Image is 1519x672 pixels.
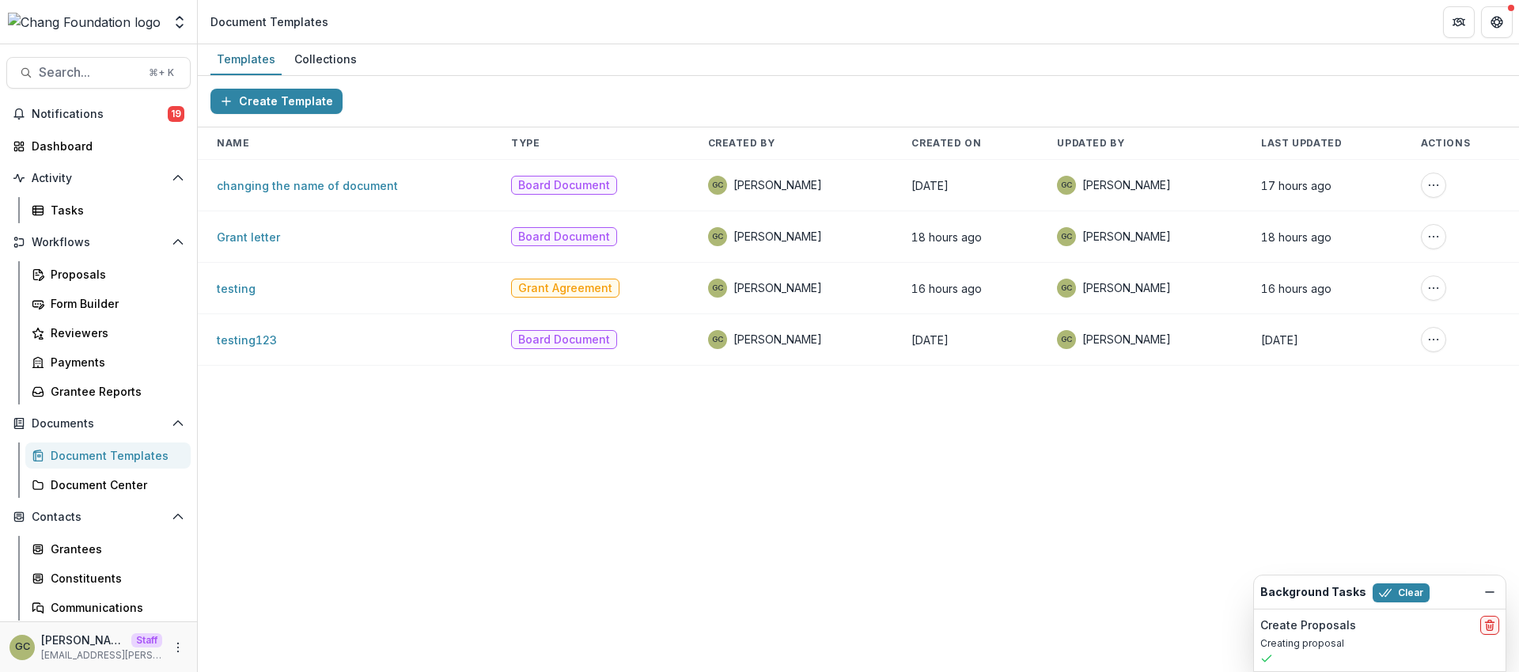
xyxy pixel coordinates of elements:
[32,236,165,249] span: Workflows
[1038,127,1242,160] th: Updated By
[1260,586,1366,599] h2: Background Tasks
[25,349,191,375] a: Payments
[733,229,822,245] span: [PERSON_NAME]
[1480,583,1499,602] button: Dismiss
[32,172,165,185] span: Activity
[25,290,191,317] a: Form Builder
[51,354,178,370] div: Payments
[1261,179,1331,192] span: 17 hours ago
[25,197,191,223] a: Tasks
[51,295,178,312] div: Form Builder
[1061,181,1072,189] div: Grace Chang
[25,442,191,469] a: Document Templates
[911,230,982,244] span: 18 hours ago
[217,179,398,192] a: changing the name of document
[1260,636,1499,651] p: Creating proposal
[689,127,893,160] th: Created By
[25,594,191,621] a: Communications
[217,282,256,295] a: testing
[1082,177,1171,193] span: [PERSON_NAME]
[733,332,822,347] span: [PERSON_NAME]
[210,89,343,114] button: Create Template
[1082,229,1171,245] span: [PERSON_NAME]
[1373,583,1430,602] button: Clear
[1421,275,1446,301] button: More Action
[518,179,610,192] span: Board Document
[712,233,723,241] div: Grace Chang
[169,638,188,657] button: More
[288,44,363,75] a: Collections
[8,13,161,32] img: Chang Foundation logo
[712,284,723,292] div: Grace Chang
[6,165,191,191] button: Open Activity
[733,177,822,193] span: [PERSON_NAME]
[6,133,191,159] a: Dashboard
[911,282,982,295] span: 16 hours ago
[1261,282,1331,295] span: 16 hours ago
[32,138,178,154] div: Dashboard
[518,230,610,244] span: Board Document
[1061,284,1072,292] div: Grace Chang
[210,13,328,30] div: Document Templates
[51,325,178,341] div: Reviewers
[892,127,1038,160] th: Created On
[1242,127,1402,160] th: Last Updated
[733,280,822,296] span: [PERSON_NAME]
[51,599,178,616] div: Communications
[146,64,177,82] div: ⌘ + K
[32,417,165,431] span: Documents
[518,333,610,347] span: Board Document
[288,47,363,70] div: Collections
[1082,332,1171,347] span: [PERSON_NAME]
[51,541,178,557] div: Grantees
[198,127,492,160] th: Name
[1402,127,1519,160] th: Actions
[25,261,191,287] a: Proposals
[1421,327,1446,352] button: More Action
[1261,230,1331,244] span: 18 hours ago
[1421,173,1446,198] button: More Action
[25,565,191,591] a: Constituents
[32,511,165,524] span: Contacts
[6,57,191,89] button: Search...
[41,632,125,648] p: [PERSON_NAME]
[25,378,191,404] a: Grantee Reports
[210,44,282,75] a: Templates
[712,336,723,344] div: Grace Chang
[1061,336,1072,344] div: Grace Chang
[1061,233,1072,241] div: Grace Chang
[51,476,178,493] div: Document Center
[492,127,688,160] th: Type
[51,266,178,283] div: Proposals
[1481,6,1513,38] button: Get Help
[1261,333,1298,347] span: [DATE]
[518,282,612,295] span: Grant Agreement
[25,472,191,498] a: Document Center
[168,106,184,122] span: 19
[51,202,178,218] div: Tasks
[911,179,949,192] span: [DATE]
[51,383,178,400] div: Grantee Reports
[911,333,949,347] span: [DATE]
[1421,224,1446,249] button: More Action
[1480,616,1499,635] button: delete
[1443,6,1475,38] button: Partners
[6,230,191,255] button: Open Workflows
[15,642,30,652] div: Grace Chang
[6,504,191,530] button: Open Contacts
[217,333,277,347] a: testing123
[712,181,723,189] div: Grace Chang
[131,633,162,647] p: Staff
[204,10,335,33] nav: breadcrumb
[51,447,178,464] div: Document Templates
[41,648,162,663] p: [EMAIL_ADDRESS][PERSON_NAME][DOMAIN_NAME]
[32,108,168,121] span: Notifications
[217,230,280,244] a: Grant letter
[6,411,191,436] button: Open Documents
[210,47,282,70] div: Templates
[1260,619,1356,632] h2: Create Proposals
[25,320,191,346] a: Reviewers
[51,570,178,587] div: Constituents
[39,65,139,80] span: Search...
[1082,280,1171,296] span: [PERSON_NAME]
